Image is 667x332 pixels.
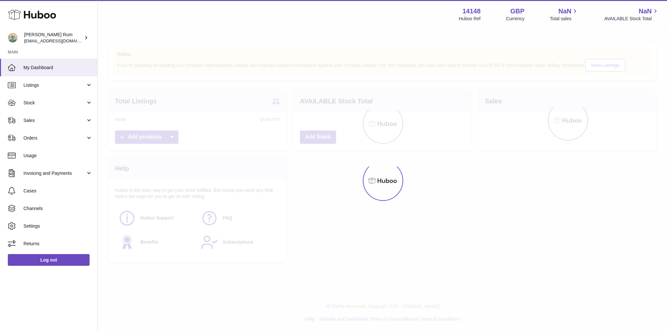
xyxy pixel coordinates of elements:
strong: GBP [510,7,524,16]
span: Invoicing and Payments [23,170,86,176]
a: Log out [8,254,90,266]
a: NaN AVAILABLE Stock Total [604,7,659,22]
span: Listings [23,82,86,88]
span: Orders [23,135,86,141]
span: Usage [23,153,92,159]
div: Currency [506,16,525,22]
span: Channels [23,205,92,212]
span: AVAILABLE Stock Total [604,16,659,22]
span: [EMAIL_ADDRESS][DOMAIN_NAME] [24,38,96,43]
span: Sales [23,117,86,124]
span: Settings [23,223,92,229]
div: Huboo Ref [459,16,481,22]
img: mail@bartirum.wales [8,33,18,43]
span: Cases [23,188,92,194]
span: Total sales [550,16,579,22]
strong: 14148 [462,7,481,16]
span: NaN [639,7,652,16]
span: My Dashboard [23,65,92,71]
span: Returns [23,241,92,247]
span: NaN [558,7,571,16]
a: NaN Total sales [550,7,579,22]
div: [PERSON_NAME] Rum [24,32,83,44]
span: Stock [23,100,86,106]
